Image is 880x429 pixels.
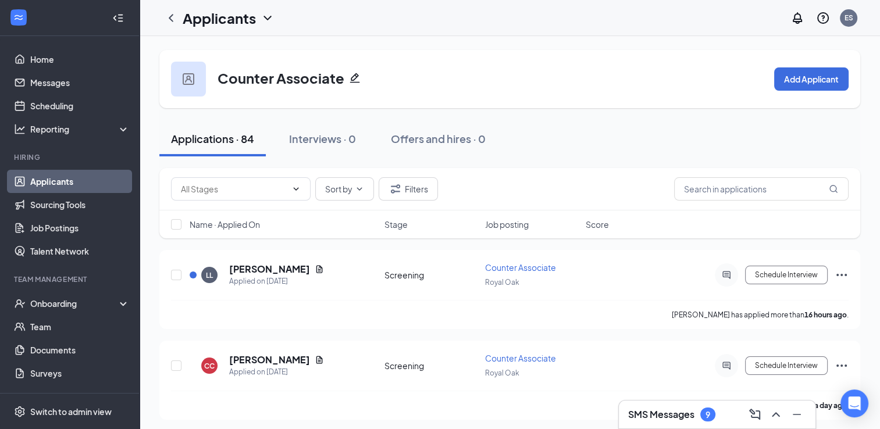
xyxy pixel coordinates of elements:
svg: ActiveChat [719,361,733,370]
h5: [PERSON_NAME] [229,263,310,276]
a: Scheduling [30,94,130,117]
svg: Filter [389,182,402,196]
svg: Pencil [349,72,361,84]
input: Search in applications [674,177,849,201]
a: Team [30,315,130,338]
svg: Document [315,264,324,274]
svg: Notifications [790,11,804,25]
span: Stage [384,219,408,230]
span: Sort by [325,185,352,193]
input: All Stages [181,183,287,195]
button: Schedule Interview [745,356,828,375]
button: ChevronUp [767,405,785,424]
div: Team Management [14,274,127,284]
button: Minimize [788,405,806,424]
svg: Ellipses [835,268,849,282]
span: Name · Applied On [190,219,260,230]
div: Hiring [14,152,127,162]
div: ES [845,13,853,23]
div: Switch to admin view [30,406,112,417]
a: Sourcing Tools [30,193,130,216]
svg: ChevronDown [261,11,275,25]
svg: Ellipses [835,359,849,373]
a: Surveys [30,362,130,385]
a: Job Postings [30,216,130,239]
h1: Applicants [183,8,256,28]
svg: Settings [14,406,26,417]
a: Documents [30,338,130,362]
span: Royal Oak [485,278,519,287]
svg: ChevronLeft [164,11,178,25]
span: Job posting [485,219,529,230]
svg: ChevronUp [769,407,783,421]
div: CC [204,361,215,371]
svg: Collapse [112,12,124,24]
button: ComposeMessage [746,405,764,424]
div: Screening [384,360,478,371]
button: Schedule Interview [745,266,828,284]
span: Score [586,219,609,230]
h3: Counter Associate [218,68,344,88]
svg: QuestionInfo [816,11,830,25]
div: Applied on [DATE] [229,366,324,378]
span: Counter Associate [485,262,556,273]
div: 9 [706,410,710,420]
h3: SMS Messages [628,408,694,421]
svg: Document [315,355,324,364]
svg: Minimize [790,407,804,421]
svg: MagnifyingGlass [829,184,838,194]
div: Screening [384,269,478,281]
div: Onboarding [30,298,120,309]
span: Royal Oak [485,369,519,377]
div: Open Intercom Messenger [840,389,868,417]
svg: ChevronDown [291,184,301,194]
div: Applied on [DATE] [229,276,324,287]
button: Add Applicant [774,67,849,91]
svg: ActiveChat [719,270,733,280]
svg: WorkstreamLogo [13,12,24,23]
button: Sort byChevronDown [315,177,374,201]
p: [PERSON_NAME] has applied more than . [672,310,849,320]
a: Home [30,48,130,71]
div: Interviews · 0 [289,131,356,146]
h5: [PERSON_NAME] [229,353,310,366]
svg: Analysis [14,123,26,135]
a: Applicants [30,170,130,193]
img: user icon [183,73,194,85]
div: LL [206,270,213,280]
a: Messages [30,71,130,94]
b: 16 hours ago [804,310,847,319]
span: Counter Associate [485,353,556,363]
div: Applications · 84 [171,131,254,146]
div: Reporting [30,123,130,135]
svg: ChevronDown [355,184,364,194]
svg: ComposeMessage [748,407,762,421]
a: Talent Network [30,239,130,263]
svg: UserCheck [14,298,26,309]
div: Offers and hires · 0 [391,131,486,146]
button: Filter Filters [379,177,438,201]
b: a day ago [814,401,847,410]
